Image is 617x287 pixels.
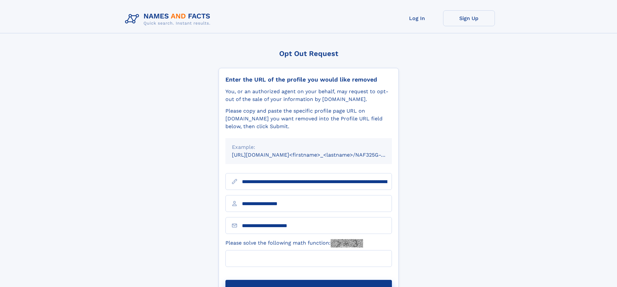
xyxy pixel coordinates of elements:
div: Enter the URL of the profile you would like removed [225,76,392,83]
a: Sign Up [443,10,495,26]
small: [URL][DOMAIN_NAME]<firstname>_<lastname>/NAF325G-xxxxxxxx [232,152,404,158]
div: Please copy and paste the specific profile page URL on [DOMAIN_NAME] you want removed into the Pr... [225,107,392,130]
div: You, or an authorized agent on your behalf, may request to opt-out of the sale of your informatio... [225,88,392,103]
img: Logo Names and Facts [122,10,216,28]
div: Example: [232,143,385,151]
label: Please solve the following math function: [225,239,363,248]
a: Log In [391,10,443,26]
div: Opt Out Request [219,50,399,58]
